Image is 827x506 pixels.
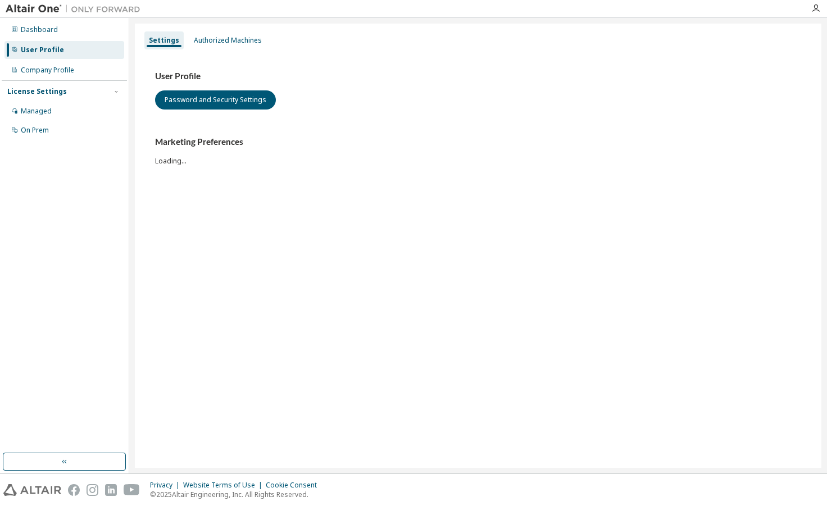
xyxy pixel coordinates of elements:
[149,36,179,45] div: Settings
[68,484,80,496] img: facebook.svg
[183,481,266,490] div: Website Terms of Use
[7,87,67,96] div: License Settings
[124,484,140,496] img: youtube.svg
[155,90,276,110] button: Password and Security Settings
[150,481,183,490] div: Privacy
[6,3,146,15] img: Altair One
[150,490,324,499] p: © 2025 Altair Engineering, Inc. All Rights Reserved.
[21,25,58,34] div: Dashboard
[21,107,52,116] div: Managed
[155,136,801,148] h3: Marketing Preferences
[194,36,262,45] div: Authorized Machines
[105,484,117,496] img: linkedin.svg
[3,484,61,496] img: altair_logo.svg
[87,484,98,496] img: instagram.svg
[21,45,64,54] div: User Profile
[266,481,324,490] div: Cookie Consent
[21,66,74,75] div: Company Profile
[155,136,801,165] div: Loading...
[155,71,801,82] h3: User Profile
[21,126,49,135] div: On Prem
